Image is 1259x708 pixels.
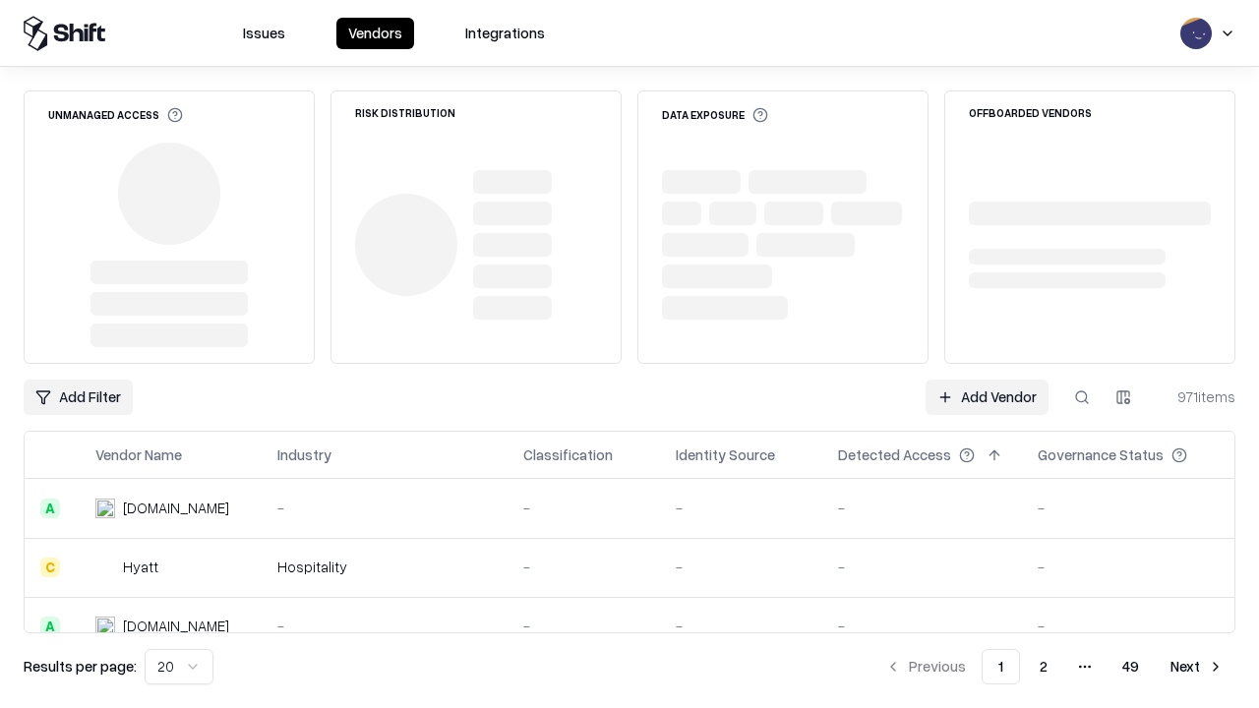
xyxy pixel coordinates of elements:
button: 49 [1107,649,1155,684]
div: [DOMAIN_NAME] [123,616,229,636]
div: A [40,499,60,518]
div: Unmanaged Access [48,107,183,123]
button: 2 [1024,649,1063,684]
div: Risk Distribution [355,107,455,118]
div: 971 items [1157,386,1235,407]
button: Add Filter [24,380,133,415]
nav: pagination [873,649,1235,684]
div: - [838,498,1006,518]
div: Data Exposure [662,107,768,123]
div: Industry [277,444,331,465]
div: - [523,557,644,577]
button: Vendors [336,18,414,49]
div: - [1038,616,1219,636]
div: Identity Source [676,444,775,465]
div: - [523,498,644,518]
div: - [1038,498,1219,518]
div: Governance Status [1038,444,1164,465]
div: Vendor Name [95,444,182,465]
a: Add Vendor [926,380,1049,415]
img: primesec.co.il [95,617,115,636]
img: intrado.com [95,499,115,518]
div: - [676,498,807,518]
div: C [40,558,60,577]
button: Issues [231,18,297,49]
div: - [277,498,492,518]
img: Hyatt [95,558,115,577]
div: - [676,616,807,636]
div: - [523,616,644,636]
div: Hyatt [123,557,158,577]
button: 1 [982,649,1020,684]
div: Hospitality [277,557,492,577]
div: - [277,616,492,636]
div: - [676,557,807,577]
div: - [1038,557,1219,577]
p: Results per page: [24,656,137,677]
button: Integrations [453,18,557,49]
div: Detected Access [838,444,951,465]
div: [DOMAIN_NAME] [123,498,229,518]
div: Classification [523,444,613,465]
div: - [838,557,1006,577]
div: Offboarded Vendors [969,107,1092,118]
div: A [40,617,60,636]
button: Next [1159,649,1235,684]
div: - [838,616,1006,636]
